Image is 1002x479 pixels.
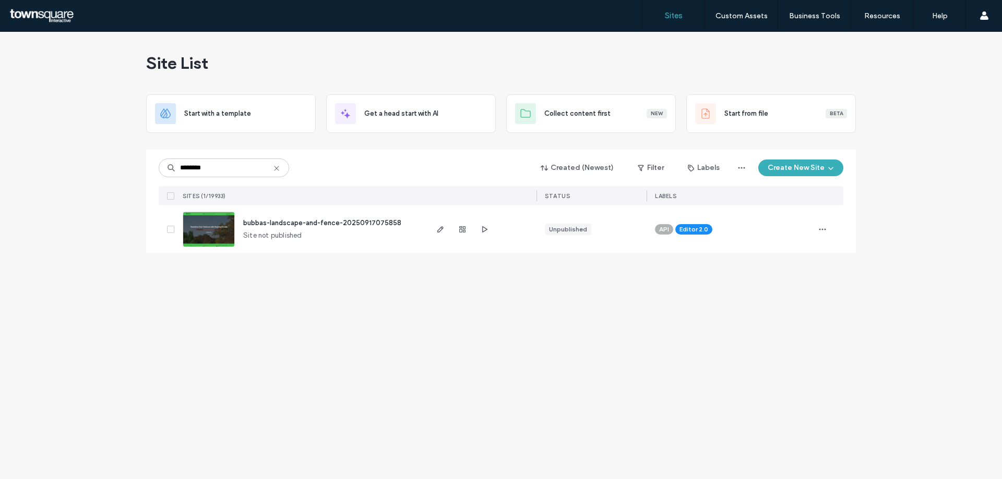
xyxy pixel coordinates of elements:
button: Create New Site [758,159,843,176]
button: Filter [627,159,674,176]
button: Labels [678,159,729,176]
span: Get a head start with AI [364,108,438,119]
div: Unpublished [549,225,587,234]
label: Help [932,11,948,20]
button: Created (Newest) [532,159,623,176]
span: Site not published [243,230,302,241]
span: API [659,225,669,234]
div: New [647,109,667,118]
label: Resources [864,11,900,20]
label: Sites [665,11,683,20]
div: Collect content firstNew [506,94,676,133]
span: Collect content first [544,108,611,119]
span: Start with a template [184,108,251,119]
span: Site List [146,53,208,73]
a: bubbas-landscape-and-fence-20250917075858 [243,219,401,227]
span: SITES (1/19933) [183,192,226,200]
div: Get a head start with AI [326,94,496,133]
span: STATUS [545,192,570,200]
span: Editor 2.0 [679,225,708,234]
span: Start from file [724,108,768,119]
div: Beta [826,109,847,118]
label: Custom Assets [715,11,768,20]
div: Start from fileBeta [686,94,856,133]
div: Start with a template [146,94,316,133]
label: Business Tools [789,11,840,20]
span: LABELS [655,192,676,200]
